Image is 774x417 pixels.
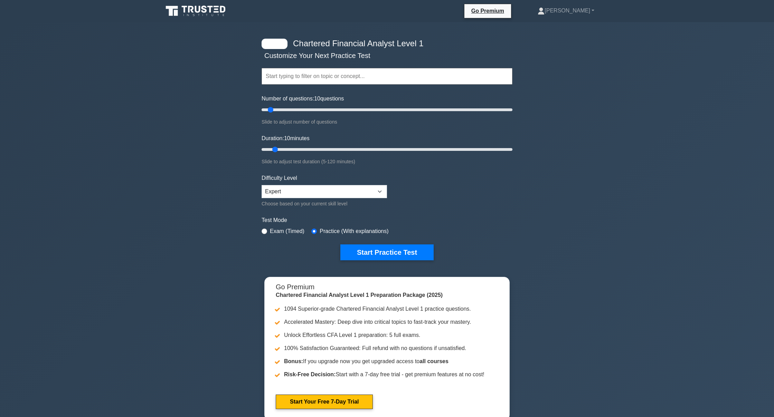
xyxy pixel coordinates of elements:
[262,68,512,85] input: Start typing to filter on topic or concept...
[262,118,512,126] div: Slide to adjust number of questions
[270,227,304,235] label: Exam (Timed)
[467,7,508,15] a: Go Premium
[262,134,310,143] label: Duration: minutes
[521,4,611,18] a: [PERSON_NAME]
[262,157,512,166] div: Slide to adjust test duration (5-120 minutes)
[340,244,434,260] button: Start Practice Test
[262,216,512,224] label: Test Mode
[276,395,373,409] a: Start Your Free 7-Day Trial
[262,95,344,103] label: Number of questions: questions
[314,96,320,101] span: 10
[290,39,479,49] h4: Chartered Financial Analyst Level 1
[262,200,387,208] div: Choose based on your current skill level
[320,227,388,235] label: Practice (With explanations)
[284,135,290,141] span: 10
[262,174,297,182] label: Difficulty Level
